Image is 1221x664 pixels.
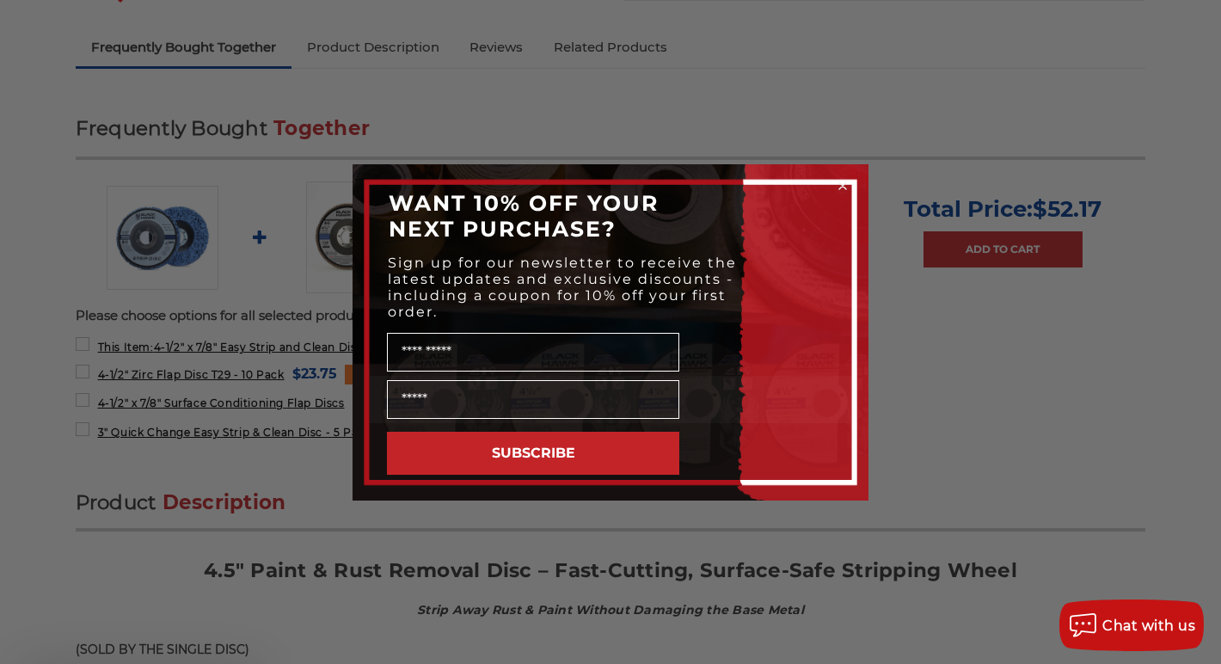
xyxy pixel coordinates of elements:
[834,177,851,194] button: Close dialog
[387,432,679,475] button: SUBSCRIBE
[387,380,679,419] input: Email
[389,190,659,242] span: WANT 10% OFF YOUR NEXT PURCHASE?
[388,255,737,320] span: Sign up for our newsletter to receive the latest updates and exclusive discounts - including a co...
[1102,618,1195,634] span: Chat with us
[1059,599,1204,651] button: Chat with us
